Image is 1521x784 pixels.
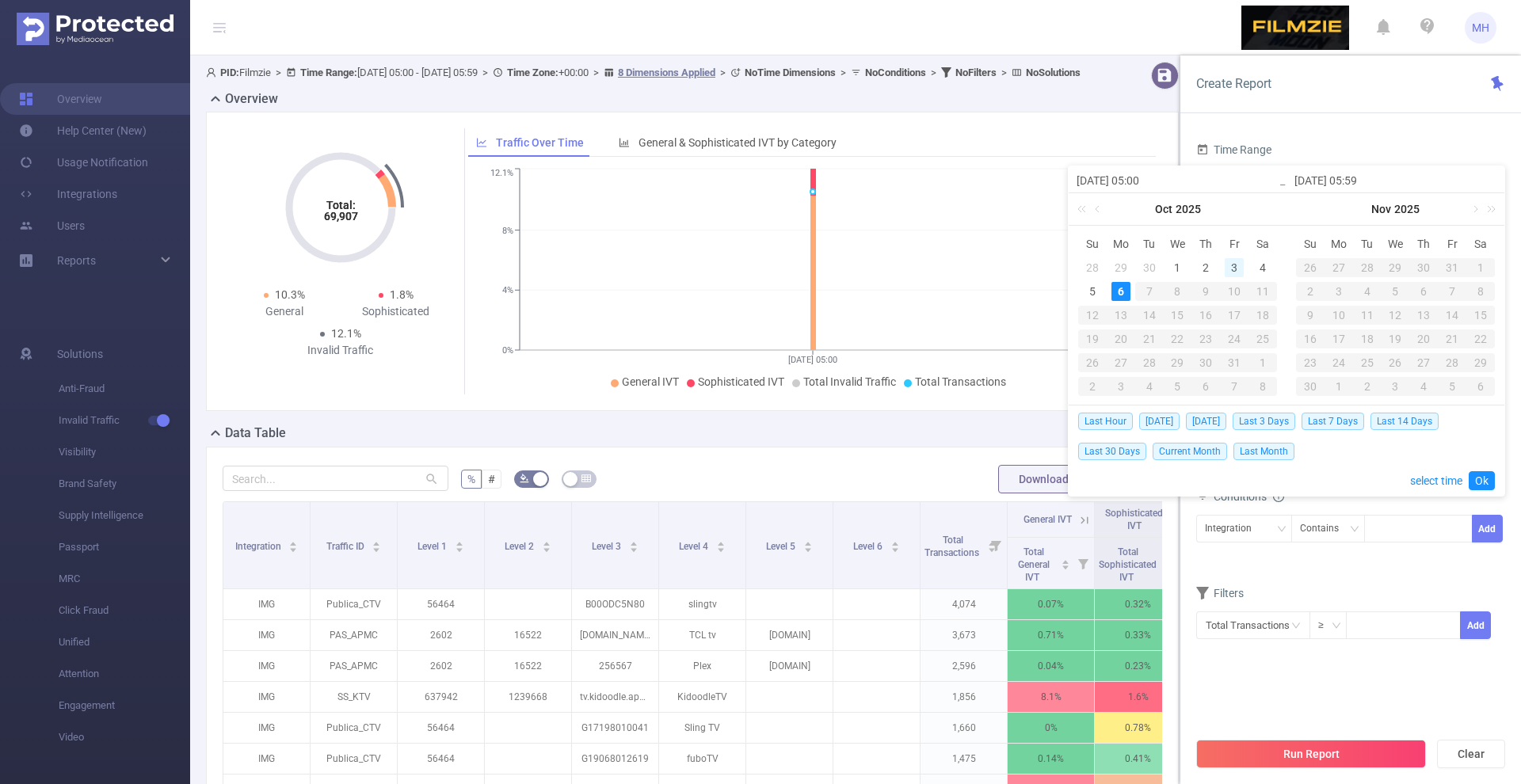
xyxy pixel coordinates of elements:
a: Next year (Control + right) [1478,193,1499,225]
div: 27 [1325,258,1353,277]
td: October 31, 2025 [1438,256,1466,280]
div: 29 [1111,258,1130,277]
div: 14 [1438,306,1466,325]
td: November 12, 2025 [1382,303,1410,327]
div: 12 [1078,306,1107,325]
div: 28 [1083,258,1102,277]
div: 30 [1409,258,1438,277]
td: November 2, 2025 [1078,375,1107,398]
span: [DATE] [1186,413,1226,430]
div: 26 [1078,353,1107,372]
span: Passport [59,531,190,563]
h2: Data Table [225,424,286,443]
div: 24 [1220,329,1248,348]
span: Fr [1438,237,1466,251]
td: November 20, 2025 [1409,327,1438,351]
span: Total Transactions [915,375,1006,388]
div: 9 [1296,306,1325,325]
span: > [926,67,941,78]
span: > [715,67,730,78]
td: October 1, 2025 [1164,256,1192,280]
div: Integration [1205,516,1263,542]
div: 9 [1191,282,1220,301]
span: Time Range [1196,143,1271,156]
span: Invalid Traffic [59,405,190,436]
a: Next month (PageDown) [1467,193,1481,225]
div: 8 [1466,282,1495,301]
span: Current Month [1153,443,1227,460]
div: 2 [1196,258,1215,277]
div: 28 [1353,258,1382,277]
div: 23 [1191,329,1220,348]
td: October 17, 2025 [1220,303,1248,327]
td: November 2, 2025 [1296,280,1325,303]
div: 5 [1164,377,1192,396]
div: 21 [1135,329,1164,348]
i: icon: table [581,474,591,483]
div: 31 [1220,353,1248,372]
span: Visibility [59,436,190,468]
td: December 6, 2025 [1466,375,1495,398]
td: November 5, 2025 [1164,375,1192,398]
tspan: Total: [326,199,355,211]
span: General IVT [622,375,679,388]
div: 7 [1135,282,1164,301]
u: 8 Dimensions Applied [618,67,715,78]
td: November 25, 2025 [1353,351,1382,375]
b: PID: [220,67,239,78]
b: No Time Dimensions [745,67,836,78]
th: Thu [1409,232,1438,256]
div: 30 [1140,258,1159,277]
button: Add [1460,611,1491,639]
span: Su [1078,237,1107,251]
td: November 11, 2025 [1353,303,1382,327]
td: October 26, 2025 [1078,351,1107,375]
td: October 12, 2025 [1078,303,1107,327]
td: October 9, 2025 [1191,280,1220,303]
a: Usage Notification [19,147,148,178]
div: 6 [1111,282,1130,301]
th: Sun [1296,232,1325,256]
button: Download PDF [998,465,1112,493]
th: Sat [1248,232,1277,256]
td: November 5, 2025 [1382,280,1410,303]
span: > [997,67,1012,78]
a: select time [1410,466,1462,496]
td: September 29, 2025 [1107,256,1135,280]
td: November 4, 2025 [1353,280,1382,303]
div: 2 [1296,282,1325,301]
div: 29 [1382,258,1410,277]
div: 30 [1191,353,1220,372]
span: We [1382,237,1410,251]
div: 14 [1135,306,1164,325]
i: icon: bg-colors [520,474,529,483]
td: October 13, 2025 [1107,303,1135,327]
span: Last 30 Days [1078,443,1146,460]
th: Fri [1220,232,1248,256]
div: 20 [1409,329,1438,348]
input: Start date [1077,171,1279,190]
span: 12.1% [331,327,361,340]
b: No Conditions [865,67,926,78]
td: October 23, 2025 [1191,327,1220,351]
button: Add [1472,515,1503,542]
td: November 29, 2025 [1466,351,1495,375]
td: November 22, 2025 [1466,327,1495,351]
div: 7 [1220,377,1248,396]
td: November 14, 2025 [1438,303,1466,327]
td: October 6, 2025 [1107,280,1135,303]
div: 26 [1382,353,1410,372]
span: Brand Safety [59,468,190,500]
span: Fr [1220,237,1248,251]
span: Click Fraud [59,595,190,626]
div: 20 [1107,329,1135,348]
a: Users [19,210,85,242]
i: icon: down [1277,524,1287,535]
th: Wed [1382,232,1410,256]
div: Invalid Traffic [284,342,396,359]
td: November 8, 2025 [1248,375,1277,398]
div: 12 [1382,306,1410,325]
div: 16 [1296,329,1325,348]
td: November 7, 2025 [1220,375,1248,398]
a: Integrations [19,178,117,210]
